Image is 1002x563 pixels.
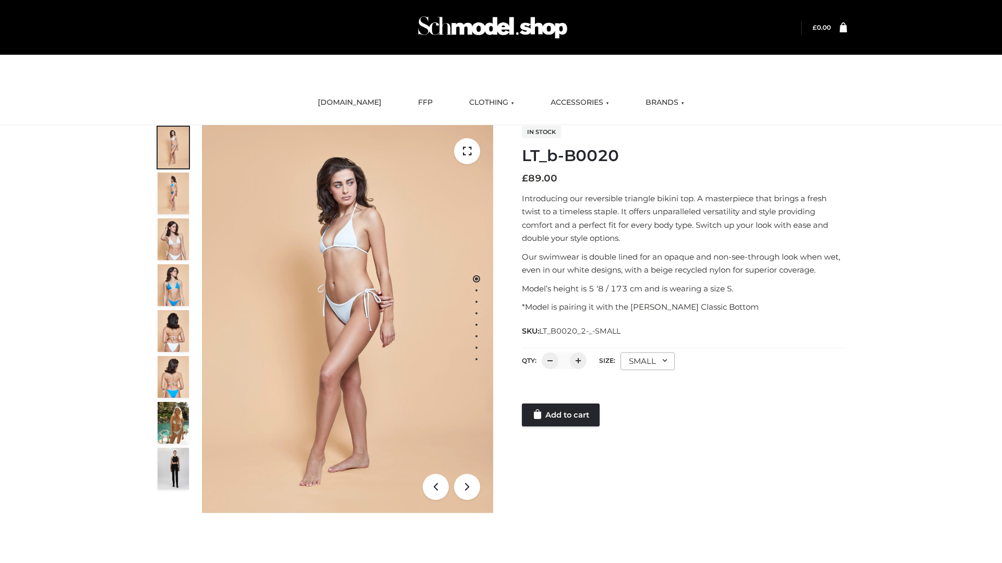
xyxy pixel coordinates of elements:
img: ArielClassicBikiniTop_CloudNine_AzureSky_OW114ECO_4-scaled.jpg [158,264,189,306]
a: ACCESSORIES [543,91,617,114]
label: QTY: [522,357,536,364]
img: ArielClassicBikiniTop_CloudNine_AzureSky_OW114ECO_2-scaled.jpg [158,173,189,214]
img: 49df5f96394c49d8b5cbdcda3511328a.HD-1080p-2.5Mbps-49301101_thumbnail.jpg [158,448,189,489]
a: BRANDS [638,91,692,114]
span: SKU: [522,325,622,337]
img: ArielClassicBikiniTop_CloudNine_AzureSky_OW114ECO_7-scaled.jpg [158,310,189,352]
div: SMALL [621,352,675,370]
a: FFP [410,91,440,114]
img: Arieltop_CloudNine_AzureSky2.jpg [158,402,189,444]
bdi: 0.00 [813,23,831,31]
p: Model’s height is 5 ‘8 / 173 cm and is wearing a size S. [522,282,847,296]
a: CLOTHING [461,91,522,114]
p: Our swimwear is double lined for an opaque and non-see-through look when wet, even in our white d... [522,250,847,277]
img: Schmodel Admin 964 [414,7,571,48]
p: Introducing our reversible triangle bikini top. A masterpiece that brings a fresh twist to a time... [522,192,847,245]
p: *Model is pairing it with the [PERSON_NAME] Classic Bottom [522,300,847,314]
img: ArielClassicBikiniTop_CloudNine_AzureSky_OW114ECO_3-scaled.jpg [158,218,189,260]
bdi: 89.00 [522,173,557,184]
img: ArielClassicBikiniTop_CloudNine_AzureSky_OW114ECO_8-scaled.jpg [158,356,189,398]
a: Add to cart [522,403,600,426]
img: ArielClassicBikiniTop_CloudNine_AzureSky_OW114ECO_1-scaled.jpg [158,127,189,168]
img: ArielClassicBikiniTop_CloudNine_AzureSky_OW114ECO_1 [202,125,493,513]
a: [DOMAIN_NAME] [310,91,389,114]
label: Size: [599,357,615,364]
span: £ [522,173,528,184]
a: £0.00 [813,23,831,31]
h1: LT_b-B0020 [522,146,847,165]
span: In stock [522,126,561,138]
span: £ [813,23,817,31]
span: LT_B0020_2-_-SMALL [539,326,621,336]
